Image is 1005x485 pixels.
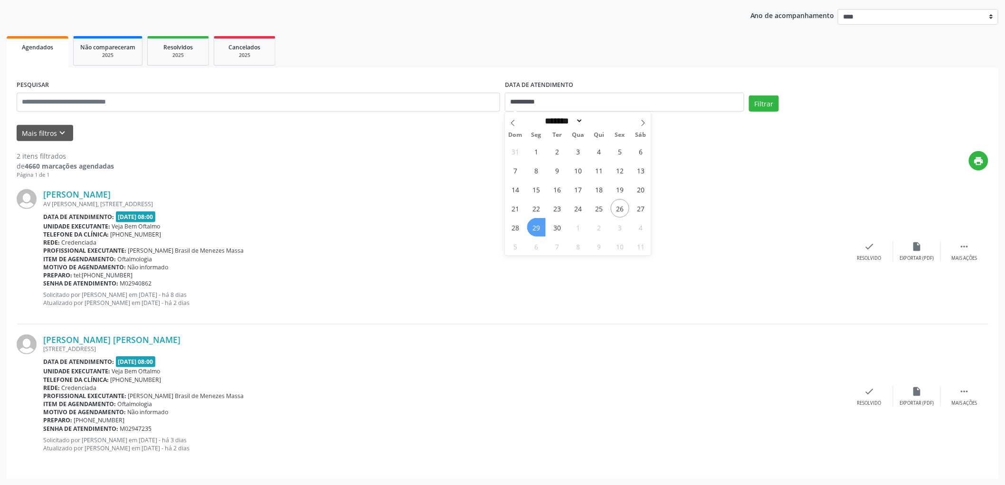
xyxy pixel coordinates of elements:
span: Oftalmologia [118,400,152,408]
span: Setembro 7, 2025 [506,161,525,180]
span: Setembro 20, 2025 [632,180,650,199]
b: Telefone da clínica: [43,230,109,238]
i:  [959,386,970,397]
a: [PERSON_NAME] [PERSON_NAME] [43,334,180,345]
b: Preparo: [43,271,72,279]
b: Unidade executante: [43,367,110,375]
span: Setembro 12, 2025 [611,161,629,180]
span: Outubro 2, 2025 [590,218,608,237]
span: Agosto 31, 2025 [506,142,525,161]
b: Data de atendimento: [43,213,114,221]
span: Oftalmologia [118,255,152,263]
b: Motivo de agendamento: [43,263,126,271]
b: Profissional executante: [43,392,126,400]
div: [STREET_ADDRESS] [43,345,846,353]
span: Outubro 7, 2025 [548,237,567,256]
span: Outubro 8, 2025 [569,237,588,256]
div: Exportar (PDF) [900,255,934,262]
span: Setembro 30, 2025 [548,218,567,237]
span: Outubro 1, 2025 [569,218,588,237]
div: de [17,161,114,171]
div: 2 itens filtrados [17,151,114,161]
div: 2025 [154,52,202,59]
span: Dom [505,132,526,138]
span: Setembro 22, 2025 [527,199,546,218]
b: Rede: [43,238,60,247]
span: [PHONE_NUMBER] [111,230,161,238]
div: Mais ações [952,255,977,262]
span: M02940862 [120,279,152,287]
span: Setembro 23, 2025 [548,199,567,218]
div: Resolvido [857,255,882,262]
span: Sáb [630,132,651,138]
select: Month [542,116,584,126]
strong: 4660 marcações agendadas [25,162,114,171]
b: Senha de atendimento: [43,425,118,433]
b: Motivo de agendamento: [43,408,126,416]
p: Ano de acompanhamento [750,9,834,21]
b: Item de agendamento: [43,400,116,408]
i:  [959,241,970,252]
span: Setembro 1, 2025 [527,142,546,161]
span: Setembro 21, 2025 [506,199,525,218]
div: Exportar (PDF) [900,400,934,407]
span: Outubro 11, 2025 [632,237,650,256]
span: Setembro 24, 2025 [569,199,588,218]
b: Unidade executante: [43,222,110,230]
span: [PHONE_NUMBER] [74,416,125,424]
b: Profissional executante: [43,247,126,255]
span: [DATE] 08:00 [116,211,156,222]
span: Setembro 18, 2025 [590,180,608,199]
span: Setembro 8, 2025 [527,161,546,180]
i: insert_drive_file [912,386,922,397]
img: img [17,189,37,209]
span: Setembro 11, 2025 [590,161,608,180]
div: 2025 [221,52,268,59]
span: Veja Bem Oftalmo [112,367,161,375]
b: Item de agendamento: [43,255,116,263]
label: DATA DE ATENDIMENTO [505,78,573,93]
span: Outubro 4, 2025 [632,218,650,237]
span: Setembro 3, 2025 [569,142,588,161]
i: check [864,386,875,397]
span: Setembro 29, 2025 [527,218,546,237]
span: Setembro 26, 2025 [611,199,629,218]
span: Outubro 3, 2025 [611,218,629,237]
input: Year [583,116,615,126]
span: Setembro 25, 2025 [590,199,608,218]
span: Resolvidos [163,43,193,51]
span: M02947235 [120,425,152,433]
span: Não compareceram [80,43,135,51]
span: [PERSON_NAME] Brasil de Menezes Massa [128,392,244,400]
b: Telefone da clínica: [43,376,109,384]
button: Filtrar [749,95,779,112]
span: Não informado [128,263,169,271]
span: Setembro 28, 2025 [506,218,525,237]
span: Setembro 9, 2025 [548,161,567,180]
span: Credenciada [62,384,97,392]
span: [PHONE_NUMBER] [111,376,161,384]
img: img [17,334,37,354]
span: Agendados [22,43,53,51]
span: Outubro 6, 2025 [527,237,546,256]
i: print [974,156,984,166]
b: Senha de atendimento: [43,279,118,287]
i: insert_drive_file [912,241,922,252]
span: Setembro 2, 2025 [548,142,567,161]
div: Resolvido [857,400,882,407]
b: Preparo: [43,416,72,424]
span: Veja Bem Oftalmo [112,222,161,230]
span: Setembro 4, 2025 [590,142,608,161]
span: Seg [526,132,547,138]
span: Setembro 16, 2025 [548,180,567,199]
button: print [969,151,988,171]
span: tel:[PHONE_NUMBER] [74,271,133,279]
span: Qui [588,132,609,138]
span: Credenciada [62,238,97,247]
span: Setembro 19, 2025 [611,180,629,199]
div: Mais ações [952,400,977,407]
span: Setembro 13, 2025 [632,161,650,180]
label: PESQUISAR [17,78,49,93]
i: check [864,241,875,252]
span: Ter [547,132,568,138]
